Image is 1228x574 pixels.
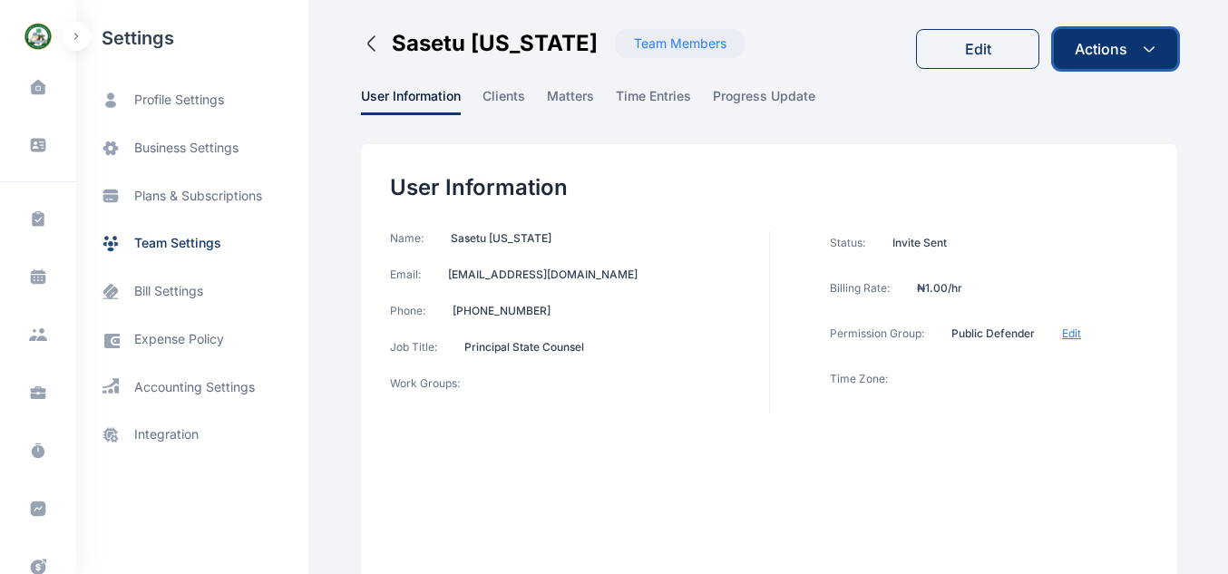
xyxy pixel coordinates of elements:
[134,187,262,205] span: plans & subscriptions
[892,236,947,250] p: Invite Sent
[482,87,547,115] a: clients
[134,378,255,396] span: accounting settings
[830,326,924,341] p: Permission Group:
[616,87,691,115] span: time entries
[634,34,726,53] div: Team Members
[361,87,482,115] a: user information
[134,91,224,110] span: profile settings
[76,268,308,316] a: bill settings
[390,340,437,355] p: Job Title:
[830,281,890,296] p: Billing Rate:
[76,124,308,172] a: business settings
[451,231,551,246] p: Sasetu [US_STATE]
[76,76,308,124] a: profile settings
[76,316,308,364] a: expense policy
[392,29,598,58] span: Sasetu [US_STATE]
[547,87,594,115] span: matters
[1062,326,1081,341] button: Edit
[134,330,224,349] span: expense policy
[134,282,203,301] span: bill settings
[616,87,713,115] a: time entries
[76,172,308,219] a: plans & subscriptions
[917,281,962,296] p: ₦1.00/hr
[830,236,865,250] p: Status:
[713,87,837,115] a: progress update
[965,38,991,60] div: Edit
[547,87,616,115] a: matters
[482,87,525,115] span: clients
[464,340,584,355] p: Principal State Counsel
[76,364,308,411] a: accounting settings
[76,411,308,459] a: integration
[453,304,551,318] p: [PHONE_NUMBER]
[390,268,421,282] p: Email:
[951,326,1035,341] p: Public Defender
[361,29,745,58] button: Sasetu [US_STATE]Team Members
[713,87,815,115] span: progress update
[134,425,199,444] span: integration
[390,304,425,318] p: Phone:
[134,234,221,253] span: team settings
[830,372,888,386] p: Time Zone:
[1075,38,1127,60] div: Actions
[448,268,638,282] p: [EMAIL_ADDRESS][DOMAIN_NAME]
[916,29,1039,69] button: Edit
[76,219,308,268] a: team settings
[390,173,1148,202] h2: User Information
[361,87,461,115] span: user information
[134,139,239,158] span: business settings
[1054,29,1177,69] button: Actions
[390,231,424,246] p: Name:
[390,376,460,391] p: Work Groups:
